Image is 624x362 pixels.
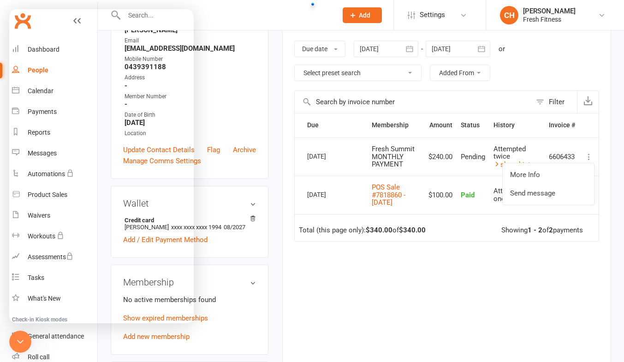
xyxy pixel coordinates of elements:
div: CH [500,6,518,24]
a: Send message [503,184,594,202]
span: Attempted twice [493,145,526,161]
span: Pending [461,153,485,161]
div: [DATE] [307,149,350,163]
strong: $340.00 [399,226,426,234]
div: Fresh Fitness [523,15,576,24]
div: [DATE] [307,187,350,202]
div: [PERSON_NAME] [523,7,576,15]
a: show history [493,160,540,169]
strong: 1 - 2 [528,226,542,234]
input: Search by invoice number [295,91,531,113]
span: Settings [420,5,445,25]
div: or [499,43,505,54]
a: Add new membership [123,332,190,341]
input: Search... [121,9,331,22]
th: Invoice # [545,113,579,137]
th: Due [303,113,368,137]
iframe: Intercom live chat [9,9,194,323]
a: More Info [503,166,594,184]
th: History [489,113,545,137]
iframe: Intercom live chat [9,331,31,353]
a: Flag [207,144,220,155]
span: Fresh Summit MONTHLY PAYMENT [372,145,415,168]
span: xxxx xxxx xxxx 1994 [171,224,221,231]
span: Attempted once [493,187,526,203]
button: Filter [531,91,577,113]
a: General attendance kiosk mode [12,326,97,347]
div: Filter [549,96,565,107]
button: Due date [294,41,345,57]
th: Membership [368,113,424,137]
div: General attendance [28,332,84,340]
button: Added From [430,65,490,81]
div: Showing of payments [501,226,583,234]
a: Archive [233,144,256,155]
strong: 2 [549,226,553,234]
div: Roll call [28,353,49,361]
td: $100.00 [424,176,457,214]
td: 6606433 [545,137,579,176]
button: Add [343,7,382,23]
span: Paid [461,191,475,199]
th: Status [457,113,489,137]
span: Add [359,12,370,19]
strong: $340.00 [366,226,392,234]
span: 08/2027 [224,224,245,231]
a: POS Sale #7818860 - [DATE] [372,183,405,207]
td: $240.00 [424,137,457,176]
th: Amount [424,113,457,137]
div: Total (this page only): of [299,226,426,234]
